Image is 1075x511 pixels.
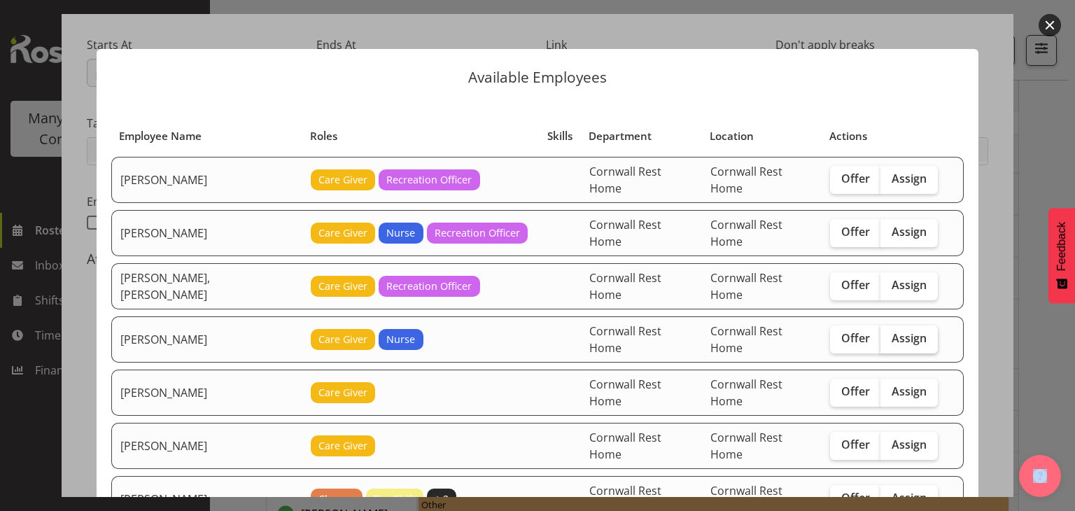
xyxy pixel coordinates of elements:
td: [PERSON_NAME] [111,316,302,363]
span: Cornwall Rest Home [589,323,661,356]
span: Care Giver [318,225,367,241]
td: [PERSON_NAME] [111,423,302,469]
span: Feedback [1055,222,1068,271]
span: Recreation Officer [386,279,472,294]
span: Cornwall Rest Home [710,164,782,196]
span: Recreation Officer [435,225,520,241]
span: Location [710,128,754,144]
span: Actions [829,128,867,144]
span: Employee Name [119,128,202,144]
img: help-xxl-2.png [1033,469,1047,483]
span: Assign [892,278,927,292]
td: [PERSON_NAME] [111,157,302,203]
span: Assign [892,437,927,451]
span: Cornwall Rest Home [710,377,782,409]
span: Skills [547,128,572,144]
span: Care Giver [318,385,367,400]
span: Offer [841,331,870,345]
span: Recreation Officer [386,172,472,188]
span: Care Giver [318,279,367,294]
span: Offer [841,491,870,505]
span: Care Giver [318,438,367,454]
span: Department [589,128,652,144]
span: Cornwall Rest Home [710,430,782,462]
span: Offer [841,384,870,398]
span: Assign [892,331,927,345]
button: Feedback - Show survey [1048,208,1075,303]
span: Assign [892,491,927,505]
td: [PERSON_NAME] [111,210,302,256]
span: Assign [892,225,927,239]
span: Roles [310,128,337,144]
span: Offer [841,437,870,451]
span: Assign [892,171,927,185]
span: Offer [841,225,870,239]
span: Nurse [386,332,415,347]
span: + 2 [435,491,449,507]
span: Offer [841,278,870,292]
span: Nurse [386,225,415,241]
span: Cornwall Rest Home [710,270,782,302]
span: Tea Shift [374,491,415,507]
span: Care Giver [318,332,367,347]
span: Care Giver [318,172,367,188]
span: Cornwall Rest Home [710,323,782,356]
span: Cornwall Rest Home [589,270,661,302]
td: [PERSON_NAME], [PERSON_NAME] [111,263,302,309]
span: Cornwall Rest Home [589,430,661,462]
span: Cornwall Rest Home [589,217,661,249]
span: Cornwall Rest Home [589,164,661,196]
td: [PERSON_NAME] [111,370,302,416]
span: Offer [841,171,870,185]
span: Cornwall Rest Home [710,217,782,249]
span: Assign [892,384,927,398]
span: Cornwall Rest Home [589,377,661,409]
p: Available Employees [111,70,964,85]
span: Cleaner [318,491,355,507]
